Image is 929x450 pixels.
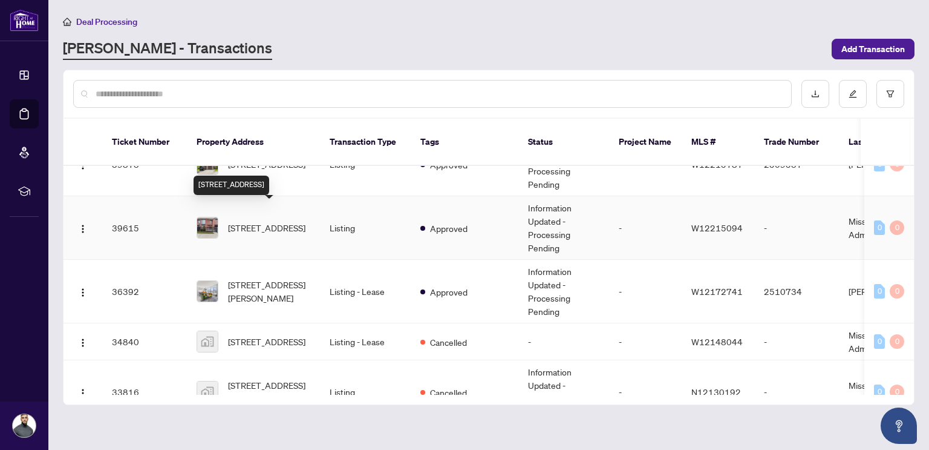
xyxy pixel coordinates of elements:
[430,285,468,299] span: Approved
[430,386,467,399] span: Cancelled
[890,220,904,235] div: 0
[78,288,88,297] img: Logo
[874,220,885,235] div: 0
[102,360,187,424] td: 33816
[197,281,218,302] img: thumbnail-img
[320,196,411,260] td: Listing
[63,38,272,60] a: [PERSON_NAME] - Transactions
[876,80,904,108] button: filter
[78,388,88,398] img: Logo
[73,218,93,237] button: Logo
[228,278,310,305] span: [STREET_ADDRESS][PERSON_NAME]
[320,119,411,166] th: Transaction Type
[78,224,88,234] img: Logo
[78,160,88,170] img: Logo
[102,323,187,360] td: 34840
[518,260,609,323] td: Information Updated - Processing Pending
[228,379,310,405] span: [STREET_ADDRESS][PERSON_NAME]
[194,176,269,195] div: [STREET_ADDRESS]
[609,196,682,260] td: -
[881,408,917,444] button: Open asap
[228,221,305,234] span: [STREET_ADDRESS]
[102,196,187,260] td: 39615
[811,90,820,98] span: download
[187,119,320,166] th: Property Address
[102,119,187,166] th: Ticket Number
[609,360,682,424] td: -
[874,284,885,299] div: 0
[691,386,741,397] span: N12130192
[754,360,839,424] td: -
[682,119,754,166] th: MLS #
[754,119,839,166] th: Trade Number
[886,90,895,98] span: filter
[691,336,743,347] span: W12148044
[320,323,411,360] td: Listing - Lease
[10,9,39,31] img: logo
[890,385,904,399] div: 0
[691,286,743,297] span: W12172741
[801,80,829,108] button: download
[874,385,885,399] div: 0
[691,222,743,233] span: W12215094
[849,90,857,98] span: edit
[754,323,839,360] td: -
[839,80,867,108] button: edit
[832,39,914,59] button: Add Transaction
[609,260,682,323] td: -
[411,119,518,166] th: Tags
[320,260,411,323] td: Listing - Lease
[890,284,904,299] div: 0
[73,382,93,402] button: Logo
[609,323,682,360] td: -
[197,217,218,238] img: thumbnail-img
[13,414,36,437] img: Profile Icon
[754,260,839,323] td: 2510734
[102,260,187,323] td: 36392
[73,282,93,301] button: Logo
[841,39,905,59] span: Add Transaction
[518,323,609,360] td: -
[73,332,93,351] button: Logo
[76,16,137,27] span: Deal Processing
[518,360,609,424] td: Information Updated - Processing Pending
[518,119,609,166] th: Status
[609,119,682,166] th: Project Name
[63,18,71,26] span: home
[78,338,88,348] img: Logo
[890,334,904,349] div: 0
[430,336,467,349] span: Cancelled
[320,360,411,424] td: Listing
[518,196,609,260] td: Information Updated - Processing Pending
[197,382,218,402] img: thumbnail-img
[228,335,305,348] span: [STREET_ADDRESS]
[754,196,839,260] td: -
[197,331,218,352] img: thumbnail-img
[430,222,468,235] span: Approved
[874,334,885,349] div: 0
